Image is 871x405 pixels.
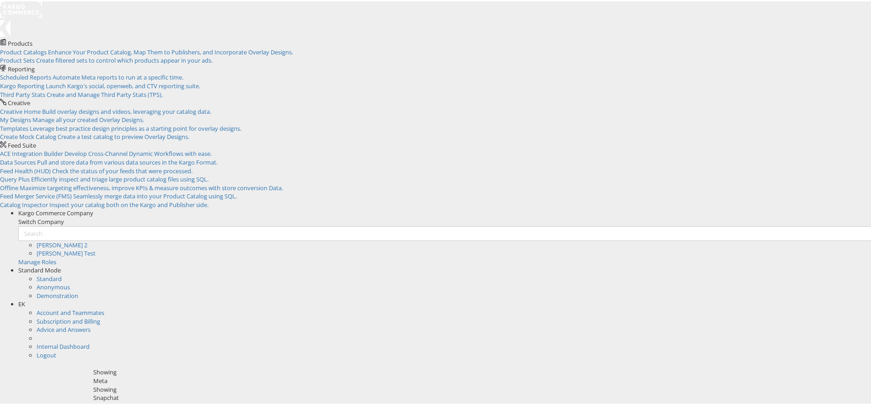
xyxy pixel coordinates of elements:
a: Account and Teammates [37,307,104,315]
span: Seamlessly merge data into your Product Catalog using SQL. [73,191,237,199]
a: Logout [37,350,56,358]
a: Demonstration [37,290,78,298]
span: Kargo Commerce Company [18,208,93,216]
span: Manage all your created Overlay Designs. [32,114,144,123]
span: EK [18,298,25,307]
span: Create a test catalog to preview Overlay Designs. [58,131,189,139]
span: Efficiently inspect and triage large product catalog files using SQL. [31,174,208,182]
a: [PERSON_NAME] Test [37,248,96,256]
a: Standard [37,273,62,282]
span: Launch Kargo's social, openweb, and CTV reporting suite. [46,80,200,89]
a: Manage Roles [18,256,56,265]
a: Subscription and Billing [37,316,100,324]
span: Reporting [8,64,35,72]
a: Advice and Answers [37,324,91,332]
span: Inspect your catalog both on the Kargo and Publisher side. [49,199,208,208]
span: Automate Meta reports to run at a specific time. [53,72,183,80]
span: Maximize targeting effectiveness, improve KPIs & measure outcomes with store conversion Data. [20,182,283,191]
span: Develop Cross-Channel Dynamic Workflows with ease. [64,148,212,156]
a: Internal Dashboard [37,341,90,349]
span: Check the status of your feeds that were processed. [52,165,192,174]
span: Create filtered sets to control which products appear in your ads. [36,55,213,63]
span: Creative [8,97,30,106]
span: Standard Mode [18,265,61,273]
span: Leverage best practice design principles as a starting point for overlay designs. [30,123,241,131]
span: Create and Manage Third Party Stats (TPS). [47,89,163,97]
span: Enhance Your Product Catalog, Map Them to Publishers, and Incorporate Overlay Designs. [48,47,293,55]
a: Anonymous [37,282,70,290]
span: Products [8,38,32,46]
a: [PERSON_NAME] 2 [37,240,87,248]
span: Feed Suite [8,140,36,148]
span: Pull and store data from various data sources in the Kargo Format. [37,157,218,165]
span: Build overlay designs and videos, leveraging your catalog data. [42,106,211,114]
